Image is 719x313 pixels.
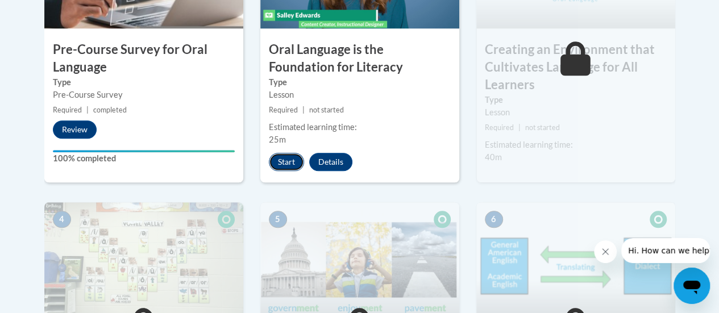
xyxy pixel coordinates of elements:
div: Estimated learning time: [269,121,451,133]
button: Review [53,120,97,139]
span: Hi. How can we help? [7,8,92,17]
iframe: Button to launch messaging window [674,268,710,304]
h3: Oral Language is the Foundation for Literacy [260,41,459,76]
label: 100% completed [53,152,235,165]
div: Estimated learning time: [485,139,667,151]
div: Pre-Course Survey [53,89,235,101]
div: Your progress [53,150,235,152]
span: not started [525,123,560,132]
span: 4 [53,211,71,228]
span: 40m [485,152,502,162]
span: Required [269,106,298,114]
h3: Pre-Course Survey for Oral Language [44,41,243,76]
div: Lesson [269,89,451,101]
button: Details [309,153,352,171]
span: 25m [269,135,286,144]
iframe: Close message [594,240,617,263]
span: Required [485,123,514,132]
iframe: Message from company [621,238,710,263]
span: | [518,123,521,132]
label: Type [53,76,235,89]
h3: Creating an Environment that Cultivates Language for All Learners [476,41,675,93]
label: Type [485,94,667,106]
button: Start [269,153,304,171]
span: | [86,106,89,114]
label: Type [269,76,451,89]
span: 5 [269,211,287,228]
span: 6 [485,211,503,228]
span: not started [309,106,344,114]
span: | [302,106,305,114]
span: Required [53,106,82,114]
div: Lesson [485,106,667,119]
span: completed [93,106,127,114]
